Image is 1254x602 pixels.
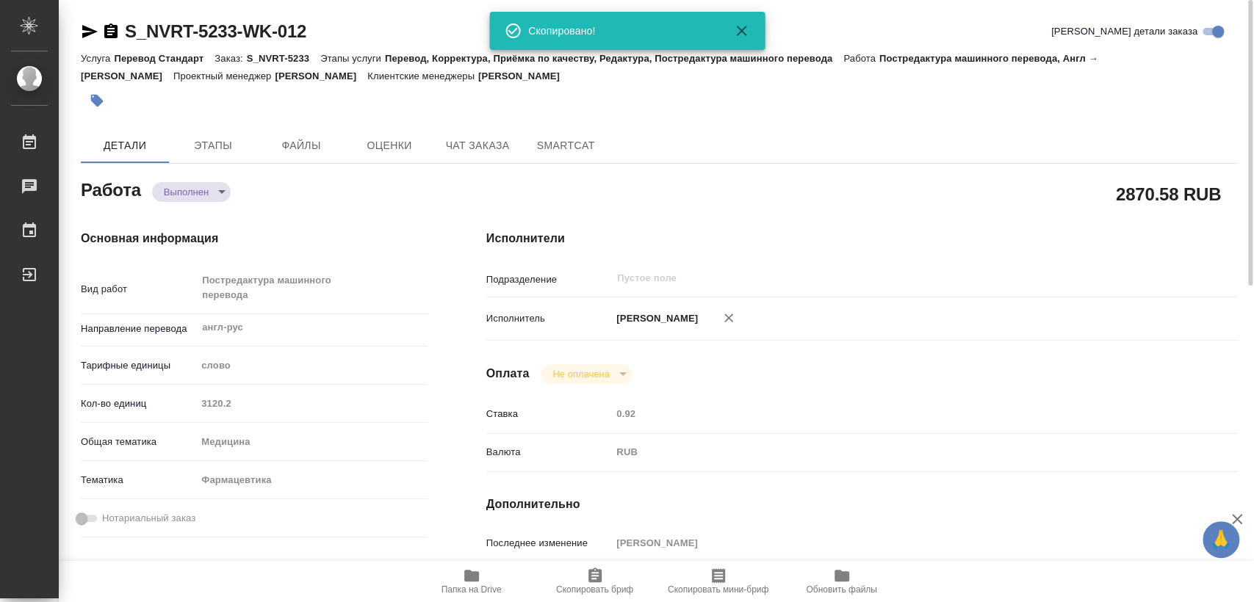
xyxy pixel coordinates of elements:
button: Закрыть [724,22,759,40]
div: Медицина [196,429,427,454]
div: RUB [611,440,1175,465]
p: Перевод Стандарт [114,53,215,64]
div: Выполнен [152,182,231,202]
button: Скопировать мини-бриф [657,561,780,602]
button: 🙏 [1203,521,1239,558]
h4: Основная информация [81,230,428,247]
div: Выполнен [541,364,631,384]
h2: 2870.58 RUB [1116,181,1221,206]
p: Кол-во единиц [81,396,196,411]
span: SmartCat [530,137,601,155]
p: [PERSON_NAME] [478,70,571,81]
h4: Исполнители [486,230,1238,247]
span: Детали [90,137,160,155]
span: [PERSON_NAME] детали заказа [1051,24,1197,39]
p: Ставка [486,407,612,421]
p: Услуга [81,53,114,64]
p: Вид работ [81,282,196,297]
input: Пустое поле [616,269,1140,287]
button: Обновить файлы [780,561,904,602]
p: Этапы услуги [320,53,385,64]
span: Файлы [266,137,336,155]
p: [PERSON_NAME] [275,70,367,81]
span: Нотариальный заказ [102,511,195,526]
span: 🙏 [1208,524,1233,555]
button: Папка на Drive [410,561,533,602]
span: Этапы [178,137,248,155]
div: Фармацевтика [196,468,427,493]
span: Скопировать мини-бриф [668,584,768,595]
p: Последнее изменение [486,536,612,551]
span: Папка на Drive [442,584,502,595]
button: Не оплачена [548,368,613,380]
p: Работа [843,53,879,64]
h2: Работа [81,175,141,202]
button: Выполнен [159,186,213,198]
h4: Оплата [486,365,530,382]
button: Добавить тэг [81,84,113,117]
div: слово [196,353,427,378]
button: Удалить исполнителя [713,302,745,334]
p: Проектный менеджер [173,70,275,81]
button: Скопировать бриф [533,561,657,602]
input: Пустое поле [611,403,1175,424]
p: [PERSON_NAME] [611,311,698,326]
p: Заказ: [215,53,246,64]
input: Пустое поле [611,532,1175,554]
p: Общая тематика [81,435,196,449]
p: Подразделение [486,272,612,287]
span: Оценки [354,137,425,155]
span: Обновить файлы [806,584,877,595]
p: Перевод, Корректура, Приёмка по качеству, Редактура, Постредактура машинного перевода [385,53,843,64]
p: S_NVRT-5233 [247,53,320,64]
input: Пустое поле [196,393,427,414]
div: Скопировано! [528,23,712,38]
p: Клиентские менеджеры [367,70,478,81]
button: Скопировать ссылку [102,23,120,40]
p: Тарифные единицы [81,358,196,373]
p: Тематика [81,473,196,487]
button: Скопировать ссылку для ЯМессенджера [81,23,98,40]
p: Исполнитель [486,311,612,326]
h4: Дополнительно [486,496,1238,513]
p: Валюта [486,445,612,460]
span: Скопировать бриф [556,584,633,595]
span: Чат заказа [442,137,513,155]
p: Направление перевода [81,322,196,336]
a: S_NVRT-5233-WK-012 [125,21,306,41]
